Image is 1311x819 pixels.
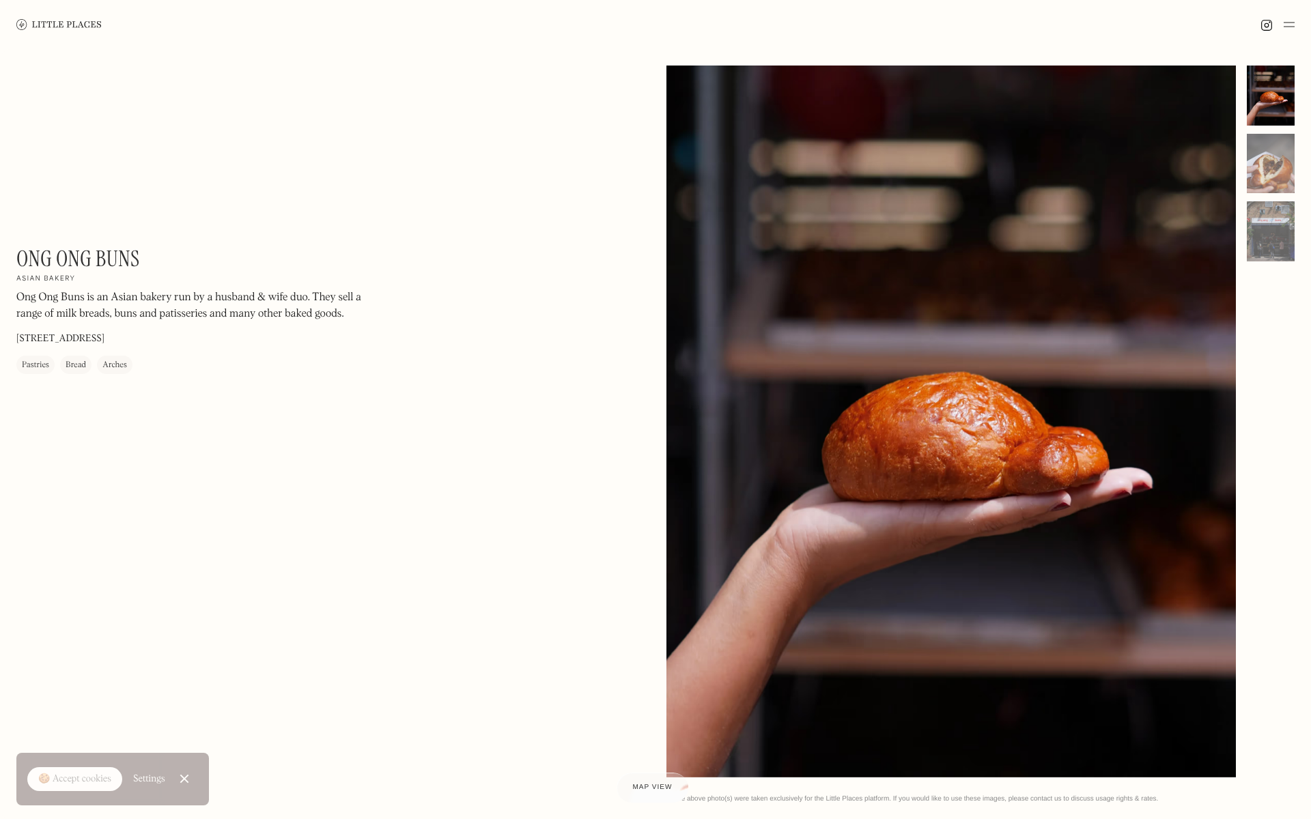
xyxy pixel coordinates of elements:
[133,774,165,784] div: Settings
[16,332,104,346] p: [STREET_ADDRESS]
[617,773,689,803] a: Map view
[171,765,198,792] a: Close Cookie Popup
[16,246,139,272] h1: Ong Ong Buns
[633,784,673,791] span: Map view
[27,767,122,792] a: 🍪 Accept cookies
[38,773,111,786] div: 🍪 Accept cookies
[16,274,76,284] h2: Asian bakery
[22,358,49,372] div: Pastries
[66,358,86,372] div: Bread
[102,358,127,372] div: Arches
[133,764,165,794] a: Settings
[666,794,1295,803] div: © The above photo(s) were taken exclusively for the Little Places platform. If you would like to ...
[16,289,385,322] p: Ong Ong Buns is an Asian bakery run by a husband & wife duo. They sell a range of milk breads, bu...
